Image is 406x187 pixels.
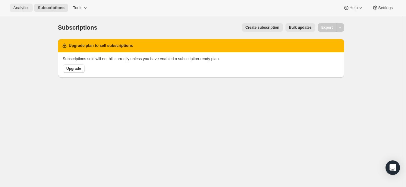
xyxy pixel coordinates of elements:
button: Subscriptions [34,4,68,12]
span: Upgrade [66,66,81,71]
div: Open Intercom Messenger [386,160,400,175]
button: Analytics [10,4,33,12]
p: Subscriptions sold will not bill correctly unless you have enabled a subscription-ready plan. [63,56,339,62]
span: Help [349,5,357,10]
span: Subscriptions [38,5,65,10]
span: Analytics [13,5,29,10]
button: Create subscription [242,23,283,32]
span: Subscriptions [58,24,97,31]
button: Upgrade [63,64,85,73]
button: Tools [69,4,92,12]
span: Settings [378,5,393,10]
h2: Upgrade plan to sell subscriptions [69,43,133,49]
span: Create subscription [245,25,279,30]
button: Settings [369,4,396,12]
span: Tools [73,5,82,10]
button: Bulk updates [285,23,315,32]
button: Help [340,4,367,12]
span: Bulk updates [289,25,312,30]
